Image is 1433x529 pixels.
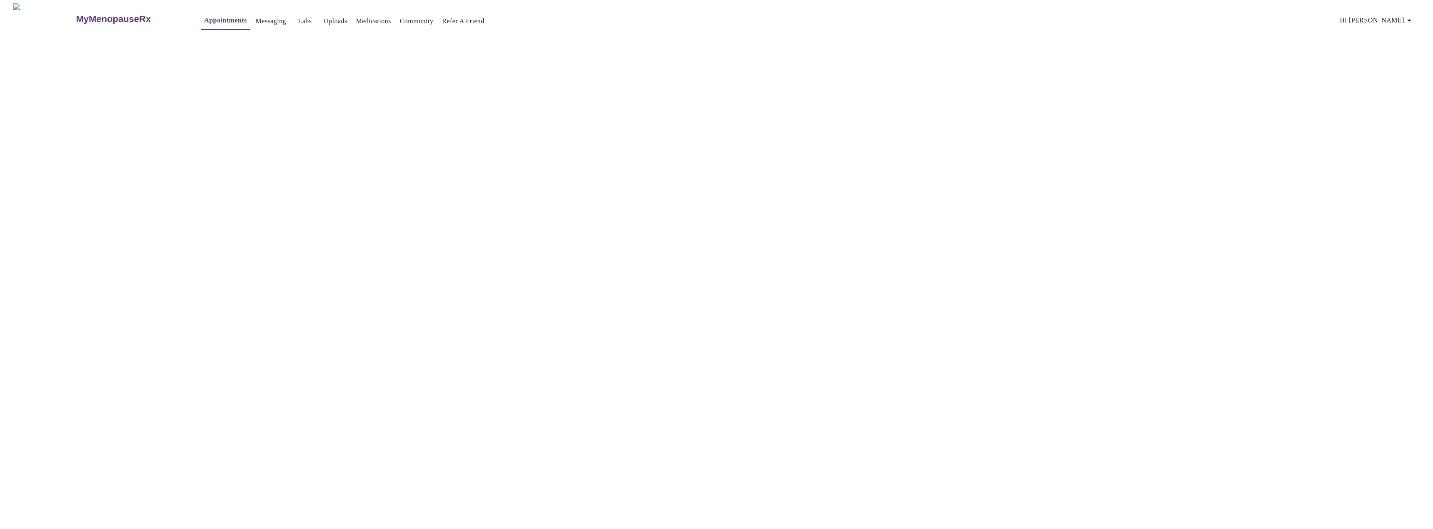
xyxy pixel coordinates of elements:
[292,13,318,30] button: Labs
[1340,15,1414,26] span: Hi [PERSON_NAME]
[356,15,391,27] a: Medications
[320,13,351,30] button: Uploads
[353,13,394,30] button: Medications
[324,15,347,27] a: Uploads
[76,14,151,25] h3: MyMenopauseRx
[1337,12,1418,29] button: Hi [PERSON_NAME]
[204,15,247,26] a: Appointments
[252,13,290,30] button: Messaging
[442,15,484,27] a: Refer a Friend
[256,15,286,27] a: Messaging
[201,12,250,30] button: Appointments
[439,13,488,30] button: Refer a Friend
[13,3,75,35] img: MyMenopauseRx Logo
[400,15,434,27] a: Community
[298,15,312,27] a: Labs
[397,13,437,30] button: Community
[75,5,184,34] a: MyMenopauseRx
